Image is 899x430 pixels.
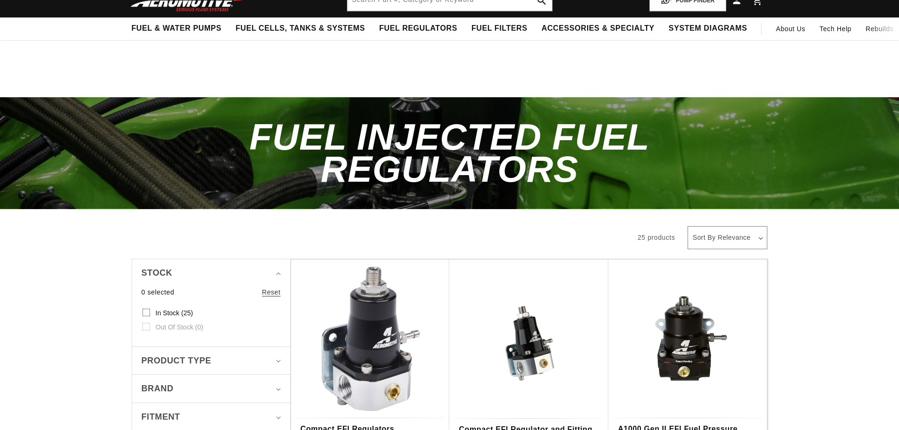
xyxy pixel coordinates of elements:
[142,354,211,368] span: Product type
[865,24,893,34] span: Rebuilds
[132,24,222,34] span: Fuel & Water Pumps
[142,410,180,424] span: Fitment
[464,17,535,40] summary: Fuel Filters
[142,266,173,280] span: Stock
[262,287,281,297] a: Reset
[769,17,812,40] a: About Us
[250,116,650,190] span: Fuel Injected Fuel Regulators
[776,25,805,33] span: About Us
[235,24,365,34] span: Fuel Cells, Tanks & Systems
[471,24,528,34] span: Fuel Filters
[142,382,174,396] span: Brand
[535,17,662,40] summary: Accessories & Specialty
[372,17,464,40] summary: Fuel Regulators
[142,347,281,375] summary: Product type (0 selected)
[142,259,281,287] summary: Stock (0 selected)
[813,17,859,40] summary: Tech Help
[228,17,372,40] summary: Fuel Cells, Tanks & Systems
[662,17,754,40] summary: System Diagrams
[125,17,229,40] summary: Fuel & Water Pumps
[156,309,193,317] span: In stock (25)
[379,24,457,34] span: Fuel Regulators
[542,24,655,34] span: Accessories & Specialty
[669,24,747,34] span: System Diagrams
[638,234,675,241] span: 25 products
[156,323,203,331] span: Out of stock (0)
[142,375,281,403] summary: Brand (0 selected)
[820,24,852,34] span: Tech Help
[142,287,175,297] span: 0 selected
